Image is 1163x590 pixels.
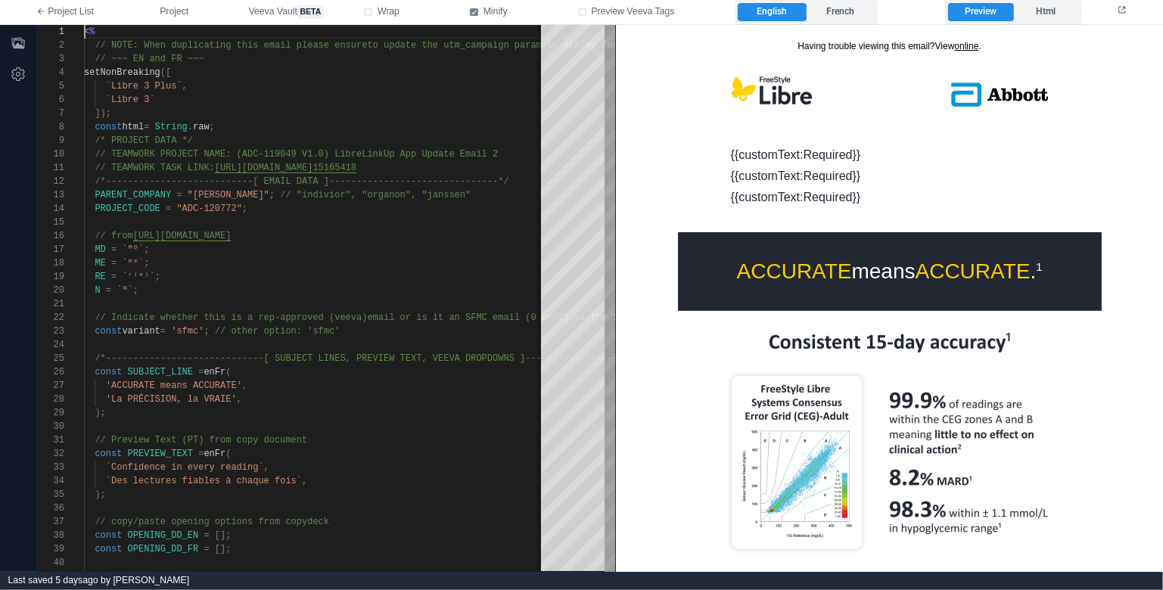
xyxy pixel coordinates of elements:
[160,67,171,78] span: ([
[95,258,105,269] span: ME
[204,326,209,337] span: ;
[204,544,209,554] span: =
[95,449,122,459] span: const
[215,326,341,337] span: // other option: 'sfmc'
[37,324,64,338] div: 23
[367,40,634,51] span: to update the utm_campaign param in utmTag functi
[176,190,182,200] span: =
[37,461,64,474] div: 33
[95,408,105,418] span: );
[106,81,182,92] span: `Libre 3 Plus`
[95,40,367,51] span: // NOTE: When duplicating this email please ensure
[37,447,64,461] div: 32
[37,256,64,270] div: 18
[37,393,64,406] div: 28
[37,147,64,161] div: 10
[37,39,64,52] div: 2
[122,326,160,337] span: variant
[37,420,64,433] div: 30
[106,285,111,296] span: =
[37,93,64,107] div: 6
[188,190,269,200] span: "[PERSON_NAME]"
[484,5,508,19] span: Minify
[128,544,199,554] span: OPENING_DD_FR
[84,25,85,39] textarea: Editor content;Press Alt+F1 for Accessibility Options.
[128,367,193,377] span: SUBJECT_LINE
[37,202,64,216] div: 14
[122,272,154,282] span: `ʳ⁽ᵉ⁾`
[95,353,367,364] span: /*-----------------------------[ SUBJECT LINES, PR
[95,489,105,500] span: );
[37,161,64,175] div: 11
[144,244,149,255] span: ;
[95,544,122,554] span: const
[204,530,209,541] span: =
[133,285,138,296] span: ;
[133,231,232,241] span: [URL][DOMAIN_NAME]
[204,449,225,459] span: enFr
[188,122,193,132] span: .
[37,433,64,447] div: 31
[95,122,122,132] span: const
[37,243,64,256] div: 17
[302,476,307,486] span: ,
[948,3,1013,21] label: Preview
[37,474,64,488] div: 34
[37,529,64,542] div: 38
[95,367,122,377] span: const
[95,108,111,119] span: ]);
[106,462,264,473] span: `Confidence in every reading`
[37,107,64,120] div: 7
[37,311,64,324] div: 22
[37,229,64,243] div: 16
[269,190,275,200] span: ;
[249,5,324,19] span: Veeva Vault
[37,365,64,379] div: 26
[367,176,508,187] span: ------------------------*/
[95,285,100,296] span: N
[1014,3,1079,21] label: Html
[106,476,302,486] span: `Des lectures fiables à chaque fois`
[37,501,64,515] div: 36
[95,326,122,337] span: const
[128,571,166,582] span: OPENING
[378,5,400,19] span: Wrap
[37,297,64,311] div: 21
[297,5,324,19] span: beta
[182,81,188,92] span: ,
[37,175,64,188] div: 12
[198,449,204,459] span: =
[117,285,133,296] span: `ᴺ`
[242,380,247,391] span: ,
[37,270,64,284] div: 19
[95,149,367,160] span: // TEAMWORK PROJECT NAME: (ADC-119049 V1.0) LibreL
[37,66,64,79] div: 4
[95,312,367,323] span: // Indicate whether this is a rep-approved (veeva)
[37,284,64,297] div: 20
[155,272,160,282] span: ;
[95,190,171,200] span: PARENT_COMPANY
[84,26,95,37] span: <%
[95,571,122,582] span: const
[616,25,1163,572] iframe: preview
[37,120,64,134] div: 8
[37,79,64,93] div: 5
[37,352,64,365] div: 25
[37,52,64,66] div: 3
[807,3,875,21] label: French
[95,435,307,446] span: // Preview Text (PT) from copy document
[95,231,132,241] span: // from
[95,135,193,146] span: /* PROJECT DATA */
[95,163,214,173] span: // TEAMWORK TASK LINK:
[738,3,806,21] label: English
[367,312,634,323] span: email or is it an SFMC email (0 or 1) as the inde
[225,367,231,377] span: (
[204,367,225,377] span: enFr
[37,188,64,202] div: 13
[160,5,188,19] span: Project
